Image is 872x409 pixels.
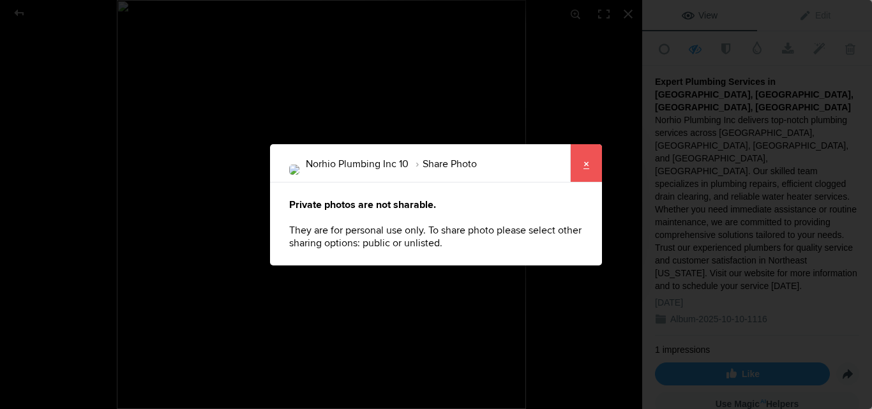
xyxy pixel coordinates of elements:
a: × [570,144,602,182]
li: Norhio Plumbing Inc 10 [306,153,409,175]
li: Share Photo [409,153,477,175]
img: Norhio_Plumbing_Inc_10.jpg [289,165,299,175]
b: Private photos are not sharable. [289,198,436,211]
div: They are for personal use only. To share photo please select other sharing options: public or unl... [270,182,602,265]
